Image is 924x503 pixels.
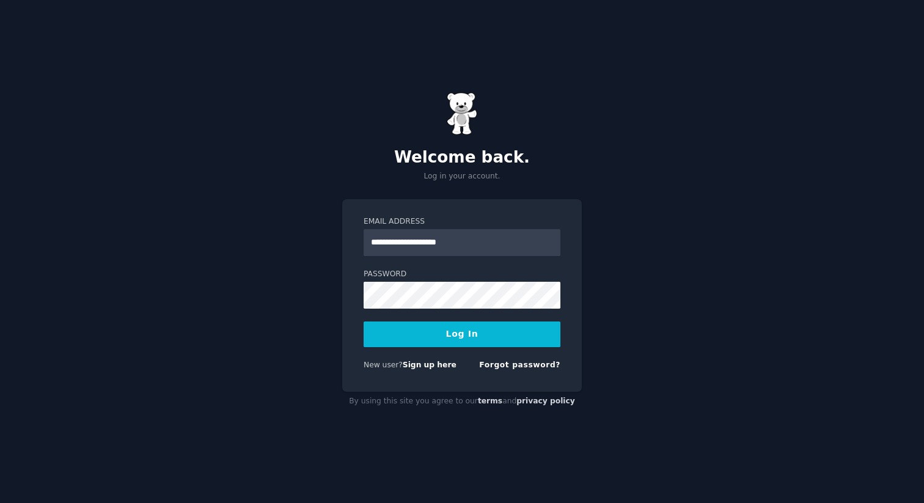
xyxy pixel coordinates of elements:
a: privacy policy [516,397,575,405]
p: Log in your account. [342,171,582,182]
label: Password [364,269,560,280]
label: Email Address [364,216,560,227]
a: Forgot password? [479,361,560,369]
img: Gummy Bear [447,92,477,135]
h2: Welcome back. [342,148,582,167]
span: New user? [364,361,403,369]
a: terms [478,397,502,405]
div: By using this site you agree to our and [342,392,582,411]
a: Sign up here [403,361,457,369]
button: Log In [364,321,560,347]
